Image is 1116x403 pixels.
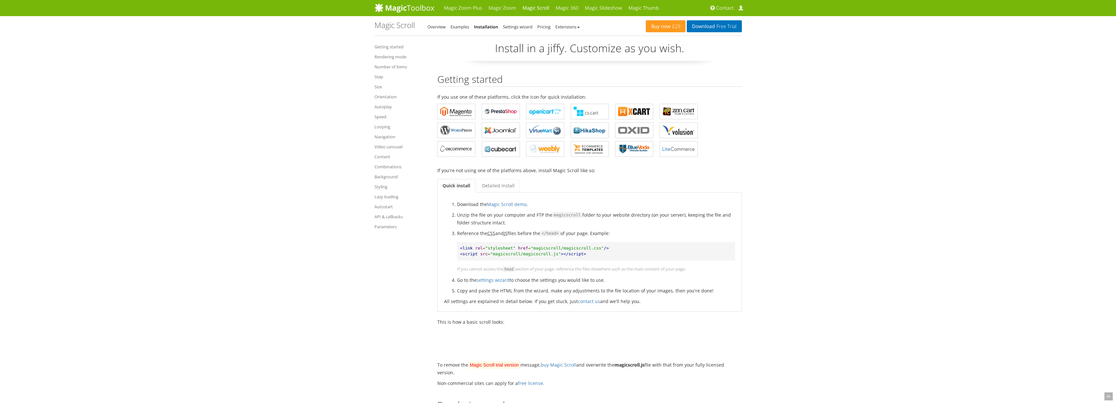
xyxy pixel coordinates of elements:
[437,379,742,387] p: Non-commercial sites can apply for a .
[518,246,528,251] span: href
[437,93,742,101] p: If you use one of these platforms, click the icon for quick installation:
[374,93,428,101] a: Orientation
[437,123,475,138] a: Magic Scroll for WordPress
[437,318,742,326] p: This is how a basic scroll looks:
[615,362,645,368] strong: magicscroll.js
[374,113,428,121] a: Speed
[526,141,564,157] a: Magic Scroll for Weebly
[482,104,520,119] a: Magic Scroll for PrestaShop
[374,143,428,151] a: Video carousel
[660,123,698,138] a: Magic Scroll for Volusion
[374,63,428,71] a: Number of items
[457,230,735,237] p: Reference the and files before the of your page. Example:
[437,179,475,192] a: Quick install
[451,24,469,30] a: Examples
[477,277,509,283] a: settings wizard
[477,179,520,192] a: Detailed install
[482,141,520,157] a: Magic Scroll for CubeCart
[529,107,561,116] b: Magic Scroll for OpenCart
[571,141,609,157] a: Magic Scroll for ecommerce Templates
[485,107,517,116] b: Magic Scroll for PrestaShop
[440,107,472,116] b: Magic Scroll for Magento
[574,125,606,135] b: Magic Scroll for HikaShop
[440,144,472,154] b: Magic Scroll for osCommerce
[460,246,473,251] span: <link
[487,201,527,207] a: Magic Scroll demo
[487,230,495,236] acronym: Cascading Style Sheet
[374,83,428,91] a: Size
[646,20,685,32] a: Buy now£29
[437,361,742,376] p: To remove the message, and overwrite the file with that from your fully licensed version.
[485,144,517,154] b: Magic Scroll for CubeCart
[374,53,428,61] a: Rendering mode
[618,107,650,116] b: Magic Scroll for X-Cart
[440,125,472,135] b: Magic Scroll for WordPress
[604,246,609,251] span: />
[374,153,428,161] a: Content
[488,251,490,256] span: =
[618,125,650,135] b: Magic Scroll for OXID
[526,123,564,138] a: Magic Scroll for VirtueMart
[504,230,508,236] acronym: JavaScript
[374,223,428,231] a: Parameters
[663,107,695,116] b: Magic Scroll for Zen Cart
[444,298,735,305] p: All settings are explained in detail below. If you get stuck, just and we'll help you.
[503,24,533,30] a: Settings wizard
[437,74,742,87] h2: Getting started
[457,265,735,273] p: If you cannot access the section of your page, reference the files elsewhere such as the main con...
[574,107,606,116] b: Magic Scroll for CS-Cart
[485,125,517,135] b: Magic Scroll for Joomla
[537,24,550,30] a: Pricing
[457,201,735,208] li: Download the .
[437,104,475,119] a: Magic Scroll for Magento
[374,21,415,29] h1: Magic Scroll
[529,125,561,135] b: Magic Scroll for VirtueMart
[574,144,606,154] b: Magic Scroll for ecommerce Templates
[552,212,582,218] code: magicscroll
[540,231,560,236] code: </head>
[615,141,653,157] a: Magic Scroll for BlueVoda
[483,246,485,251] span: =
[457,211,735,226] li: Unzip the file on your computer and FTP the folder to your website directory (on your server), ke...
[663,144,695,154] b: Magic Scroll for LiteCommerce
[374,73,428,81] a: Step
[490,251,561,256] span: "magicscroll/magicscroll.js"
[503,267,515,272] code: head
[660,104,698,119] a: Magic Scroll for Zen Cart
[529,144,561,154] b: Magic Scroll for Weebly
[374,123,428,131] a: Looping
[615,123,653,138] a: Magic Scroll for OXID
[687,20,742,32] a: DownloadFree Trial
[374,163,428,171] a: Combinations
[482,123,520,138] a: Magic Scroll for Joomla
[374,3,434,13] img: MagicToolbox.com - Image tools for your website
[437,141,475,157] a: Magic Scroll for osCommerce
[578,298,600,304] a: contact us
[615,104,653,119] a: Magic Scroll for X-Cart
[541,362,576,368] a: buy Magic Scroll
[374,193,428,201] a: Lazy loading
[428,24,446,30] a: Overview
[571,123,609,138] a: Magic Scroll for HikaShop
[715,24,736,29] span: Free Trial
[528,246,531,251] span: =
[374,183,428,191] a: Styling
[457,287,735,294] li: Copy and paste the HTML from the wizard, make any adjustments to the file location of your images...
[437,167,742,174] p: If you're not using one of the platforms above, install Magic Scroll like so:
[618,144,650,154] b: Magic Scroll for BlueVoda
[374,213,428,221] a: API & callbacks
[663,125,695,135] b: Magic Scroll for Volusion
[474,24,498,30] a: Installation
[716,5,734,11] span: Contact
[374,173,428,181] a: Background
[475,246,482,251] span: rel
[561,251,586,256] span: ></script>
[485,246,516,251] span: "stylesheet"
[374,133,428,141] a: Navigation
[526,104,564,119] a: Magic Scroll for OpenCart
[468,361,521,369] mark: Magic Scroll trial version
[671,24,681,29] span: £29
[460,251,478,256] span: <script
[660,141,698,157] a: Magic Scroll for LiteCommerce
[531,246,604,251] span: "magicscroll/magicscroll.css"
